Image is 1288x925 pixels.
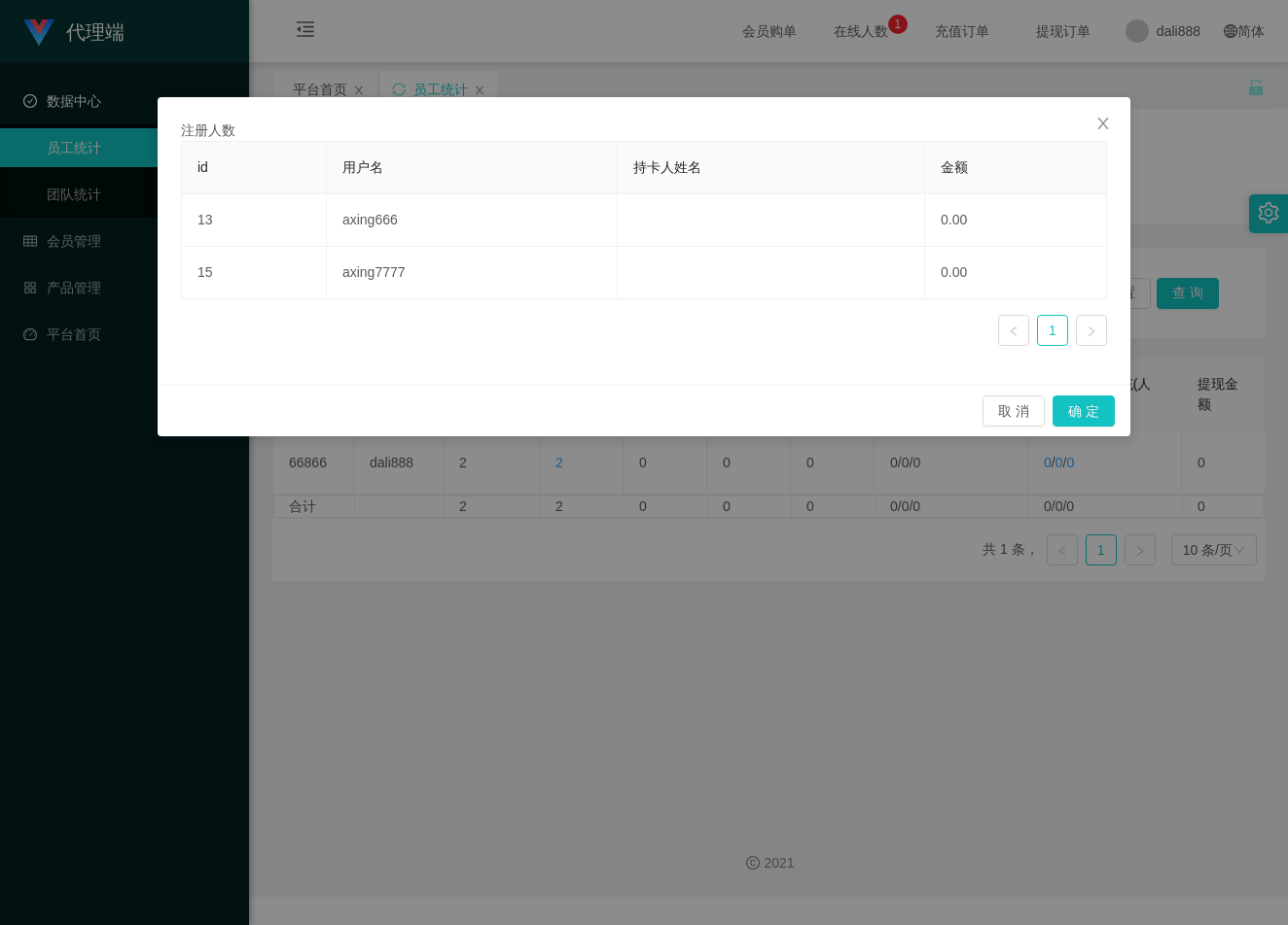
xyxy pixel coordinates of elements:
[1076,97,1130,152] button: Close
[925,247,1107,299] td: 0.00
[633,159,701,175] span: 持卡人姓名
[181,120,1107,141] div: 注册人数
[197,159,208,175] span: id
[1037,315,1068,346] li: 1
[1053,395,1115,427] button: 确 定
[1076,315,1107,346] li: 下一页
[327,247,618,299] td: axing7777
[1008,325,1020,337] i: 图标: left
[925,194,1107,247] td: 0.00
[941,159,968,175] span: 金额
[983,395,1045,427] button: 取 消
[1038,316,1067,345] a: 1
[342,159,383,175] span: 用户名
[182,247,327,299] td: 15
[1086,325,1097,337] i: 图标: right
[327,194,618,247] td: axing666
[998,315,1029,346] li: 上一页
[182,194,327,247] td: 13
[1095,116,1111,131] i: 图标: close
